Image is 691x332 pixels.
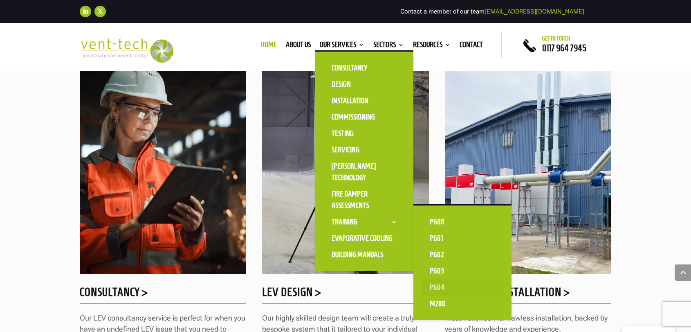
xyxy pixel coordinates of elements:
[422,279,503,296] a: P604
[422,246,503,263] a: P602
[323,186,405,214] a: Fire Damper Assessments
[262,59,429,275] img: Design Survey (1)
[422,296,503,312] a: M200
[323,76,405,93] a: Design
[323,142,405,158] a: Servicing
[542,43,586,53] a: 0117 964 7945
[422,230,503,246] a: P601
[80,59,246,275] img: industrial-16-yt-5
[323,125,405,142] a: Testing
[422,263,503,279] a: P603
[80,38,173,63] img: 2023-09-27T08_35_16.549ZVENT-TECH---Clear-background
[413,42,451,51] a: Resources
[80,286,246,302] h5: Consultancy >
[260,42,277,51] a: Home
[422,214,503,230] a: P600
[323,93,405,109] a: Installation
[94,6,106,17] a: Follow on X
[323,214,405,230] a: Training
[323,60,405,76] a: Consultancy
[320,42,364,51] a: Our Services
[400,8,584,15] span: Contact a member of our team
[445,59,611,275] img: 2
[262,286,429,302] h5: LEV Design >
[286,42,311,51] a: About us
[323,246,405,263] a: Building Manuals
[445,286,611,302] h5: LEV System Installation >
[323,230,405,246] a: Evaporative Cooling
[485,8,584,15] a: [EMAIL_ADDRESS][DOMAIN_NAME]
[80,6,91,17] a: Follow on LinkedIn
[323,109,405,125] a: Commissioning
[460,42,483,51] a: Contact
[373,42,404,51] a: Sectors
[323,158,405,186] a: [PERSON_NAME] Technology
[542,35,570,42] span: Get in touch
